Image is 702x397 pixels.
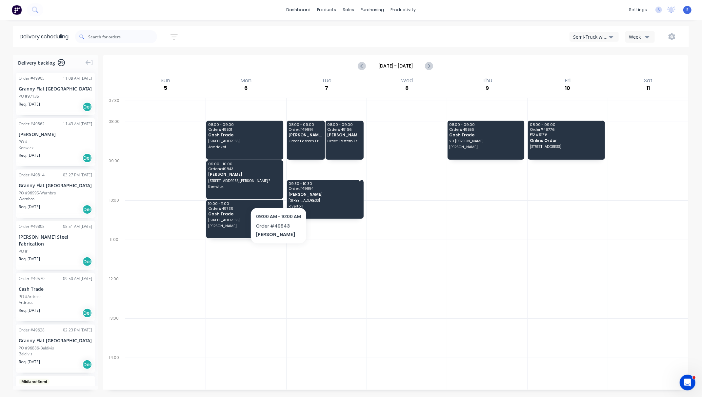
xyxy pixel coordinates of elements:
div: Del [82,153,92,163]
div: 09:50 AM [DATE] [63,276,92,282]
div: Order # 49628 [19,327,45,333]
div: Ardross [19,300,92,306]
div: Del [82,360,92,369]
div: sales [339,5,357,15]
span: Order # 49854 [289,187,361,190]
div: Order # 49808 [19,224,45,229]
div: Tue [320,77,333,84]
div: Delivery scheduling [13,26,75,47]
span: Midland-Semi [19,379,50,385]
div: 11:00 [103,236,125,275]
span: 29 [58,59,65,66]
div: 08:51 AM [DATE] [63,224,92,229]
span: S [686,7,689,13]
div: 09:00 [103,157,125,196]
div: 11:43 AM [DATE] [63,121,92,127]
div: Sat [642,77,654,84]
span: Great Eastern Freightlines, [STREET_ADDRESS][PERSON_NAME] [327,139,361,143]
span: 08:00 - 09:00 [450,123,522,127]
div: PO # [19,248,28,254]
div: Mon [239,77,253,84]
span: [STREET_ADDRESS] [530,145,602,149]
span: [STREET_ADDRESS] [289,198,361,202]
div: Order # 49570 [19,276,45,282]
span: Order # 49891 [289,128,323,131]
button: Semi-Truck with Hiab [570,32,619,42]
div: Granny Flat [GEOGRAPHIC_DATA] [19,337,92,344]
span: Kenwick [208,185,281,189]
div: Wed [399,77,415,84]
span: Delivery backlog [18,59,55,66]
span: Order # 49739 [208,207,281,210]
span: 08:00 - 09:00 [530,123,602,127]
div: Thu [480,77,494,84]
div: Order # 49905 [19,75,45,81]
span: Order # 49843 [208,167,281,171]
div: PO #96995-Warnbro [19,190,56,196]
span: Req. [DATE] [19,359,40,365]
span: Req. [DATE] [19,308,40,313]
div: Granny Flat [GEOGRAPHIC_DATA] [19,85,92,92]
span: [PERSON_NAME] [208,224,281,228]
span: [STREET_ADDRESS][PERSON_NAME]? [208,179,281,183]
div: [PERSON_NAME] [19,131,92,138]
input: Search for orders [88,30,157,43]
img: Factory [12,5,22,15]
span: 20 [PERSON_NAME] [450,139,522,143]
span: [PERSON_NAME] [208,172,281,176]
div: Cash Trade [19,286,92,292]
div: PO #97135 [19,93,39,99]
div: PO #Ardross [19,294,42,300]
div: Warnbro [19,196,92,202]
span: 08:00 - 09:00 [327,123,361,127]
div: Semi-Truck with Hiab [573,33,609,40]
span: Online Order [530,138,602,143]
div: 11 [644,84,652,92]
div: 03:27 PM [DATE] [63,172,92,178]
div: Kenwick [19,145,92,151]
button: Week [625,31,655,43]
div: PO # [19,139,28,145]
span: Jandakot [208,145,281,149]
div: 07:30 [103,97,125,118]
span: 10:00 - 11:00 [208,202,281,206]
div: products [314,5,339,15]
span: Req. [DATE] [19,256,40,262]
iframe: Intercom live chat [680,375,695,390]
div: 13:00 [103,314,125,354]
span: [STREET_ADDRESS] [208,139,281,143]
div: 7 [322,84,331,92]
div: Del [82,205,92,214]
div: Order # 49814 [19,172,45,178]
span: Order # 49776 [530,128,602,131]
div: [PERSON_NAME] Steel Fabrication [19,233,92,247]
span: Great Eastern Freightlines, [STREET_ADDRESS][PERSON_NAME] [289,139,323,143]
div: 08:00 [103,118,125,157]
span: Req. [DATE] [19,204,40,210]
span: PO # 9179 [530,132,602,136]
span: [PERSON_NAME] [450,145,522,149]
span: Cash Trade [208,212,281,216]
div: Order # 49862 [19,121,45,127]
div: 14:00 [103,354,125,393]
div: 8 [403,84,411,92]
div: 12:00 [103,275,125,314]
div: Del [82,102,92,112]
span: 08:00 - 09:00 [289,123,323,127]
span: [PERSON_NAME] [289,133,323,137]
div: PO #96886-Baldivis [19,345,54,351]
div: 6 [242,84,250,92]
span: Order # 49501 [208,128,281,131]
span: 09:30 - 10:30 [289,182,361,186]
div: settings [626,5,650,15]
div: productivity [387,5,419,15]
span: Req. [DATE] [19,152,40,158]
div: 11:08 AM [DATE] [63,75,92,81]
div: 10:00 [103,196,125,236]
div: Granny Flat [GEOGRAPHIC_DATA] [19,182,92,189]
div: Del [82,257,92,267]
span: [PERSON_NAME] [327,133,361,137]
div: Del [82,308,92,318]
div: 9 [483,84,491,92]
span: 08:00 - 09:00 [208,123,281,127]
